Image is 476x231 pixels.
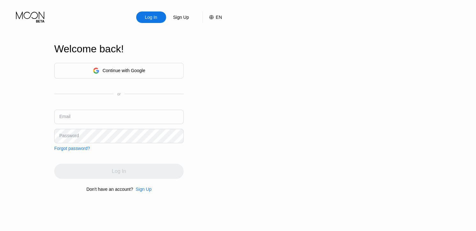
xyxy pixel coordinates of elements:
[166,11,196,23] div: Sign Up
[59,133,79,138] div: Password
[54,43,184,55] div: Welcome back!
[173,14,190,20] div: Sign Up
[103,68,145,73] div: Continue with Google
[136,187,152,192] div: Sign Up
[136,11,166,23] div: Log In
[133,187,152,192] div: Sign Up
[54,146,90,151] div: Forgot password?
[54,63,184,78] div: Continue with Google
[203,11,222,23] div: EN
[216,15,222,20] div: EN
[117,92,121,96] div: or
[59,114,71,119] div: Email
[144,14,158,20] div: Log In
[86,187,133,192] div: Don't have an account?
